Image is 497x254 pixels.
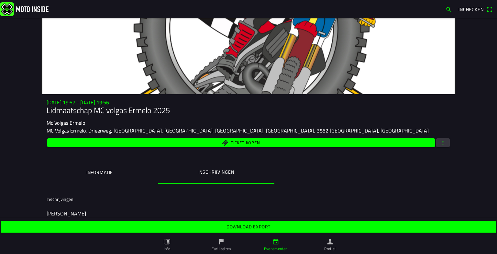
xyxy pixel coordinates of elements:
[47,99,450,106] h3: [DATE] 19:57 - [DATE] 19:56
[47,211,450,217] h2: [PERSON_NAME]
[86,169,113,176] ion-label: Informatie
[264,246,288,252] ion-label: Evenementen
[458,6,484,13] span: Inchecken
[442,4,455,15] a: search
[455,4,496,15] a: Incheckenqr scanner
[47,127,429,134] ion-text: MC Volgas Ermelo, Drieërweg, [GEOGRAPHIC_DATA], [GEOGRAPHIC_DATA], [GEOGRAPHIC_DATA], [GEOGRAPHIC...
[163,238,171,245] ion-icon: paper
[218,238,225,245] ion-icon: flag
[47,119,85,127] ion-text: Mc Volgas Ermelo
[198,168,234,176] ion-label: Inschrijvingen
[326,238,334,245] ion-icon: person
[324,246,336,252] ion-label: Profiel
[272,238,279,245] ion-icon: calendar
[1,221,496,233] ion-button: Download export
[231,141,260,145] span: Ticket kopen
[212,246,231,252] ion-label: Faciliteiten
[47,196,73,202] ion-label: Inschrijvingen
[164,246,170,252] ion-label: Info
[47,106,450,115] h1: Lidmaatschap MC volgas Ermelo 2025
